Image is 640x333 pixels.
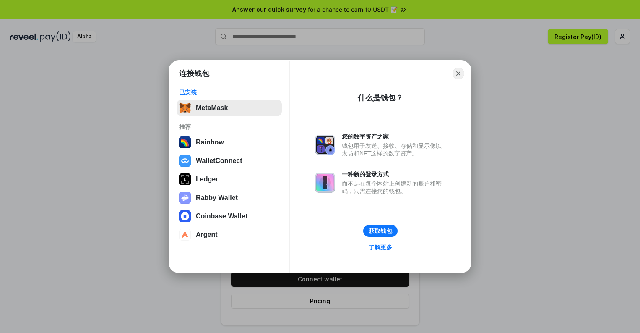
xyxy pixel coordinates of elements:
h1: 连接钱包 [179,68,209,79]
div: 已安装 [179,89,279,96]
img: svg+xml,%3Csvg%20xmlns%3D%22http%3A%2F%2Fwww.w3.org%2F2000%2Fsvg%22%20fill%3D%22none%22%20viewBox... [315,173,335,193]
a: 了解更多 [364,242,397,253]
img: svg+xml,%3Csvg%20width%3D%2228%22%20height%3D%2228%22%20viewBox%3D%220%200%2028%2028%22%20fill%3D... [179,155,191,167]
img: svg+xml,%3Csvg%20xmlns%3D%22http%3A%2F%2Fwww.w3.org%2F2000%2Fsvg%22%20fill%3D%22none%22%20viewBox... [179,192,191,204]
div: Rainbow [196,139,224,146]
button: Rainbow [177,134,282,151]
img: svg+xml,%3Csvg%20width%3D%22120%22%20height%3D%22120%22%20viewBox%3D%220%200%20120%20120%22%20fil... [179,136,191,148]
img: svg+xml,%3Csvg%20xmlns%3D%22http%3A%2F%2Fwww.w3.org%2F2000%2Fsvg%22%20width%3D%2228%22%20height%3... [179,173,191,185]
div: 而不是在每个网站上创建新的账户和密码，只需连接您的钱包。 [342,180,446,195]
img: svg+xml,%3Csvg%20width%3D%2228%22%20height%3D%2228%22%20viewBox%3D%220%200%2028%2028%22%20fill%3D... [179,229,191,241]
button: Ledger [177,171,282,188]
button: 获取钱包 [363,225,398,237]
button: Coinbase Wallet [177,208,282,225]
img: svg+xml,%3Csvg%20fill%3D%22none%22%20height%3D%2233%22%20viewBox%3D%220%200%2035%2033%22%20width%... [179,102,191,114]
div: Argent [196,231,218,239]
div: WalletConnect [196,157,242,165]
div: 钱包用于发送、接收、存储和显示像以太坊和NFT这样的数字资产。 [342,142,446,157]
button: Close [453,68,464,79]
div: 推荐 [179,123,279,131]
div: MetaMask [196,104,228,112]
img: svg+xml,%3Csvg%20width%3D%2228%22%20height%3D%2228%22%20viewBox%3D%220%200%2028%2028%22%20fill%3D... [179,210,191,222]
button: MetaMask [177,100,282,116]
div: 了解更多 [369,244,392,251]
button: WalletConnect [177,152,282,169]
button: Rabby Wallet [177,189,282,206]
div: 获取钱包 [369,227,392,235]
div: 您的数字资产之家 [342,133,446,140]
div: Rabby Wallet [196,194,238,202]
div: Ledger [196,176,218,183]
button: Argent [177,226,282,243]
div: 一种新的登录方式 [342,170,446,178]
img: svg+xml,%3Csvg%20xmlns%3D%22http%3A%2F%2Fwww.w3.org%2F2000%2Fsvg%22%20fill%3D%22none%22%20viewBox... [315,135,335,155]
div: 什么是钱包？ [358,93,403,103]
div: Coinbase Wallet [196,212,247,220]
